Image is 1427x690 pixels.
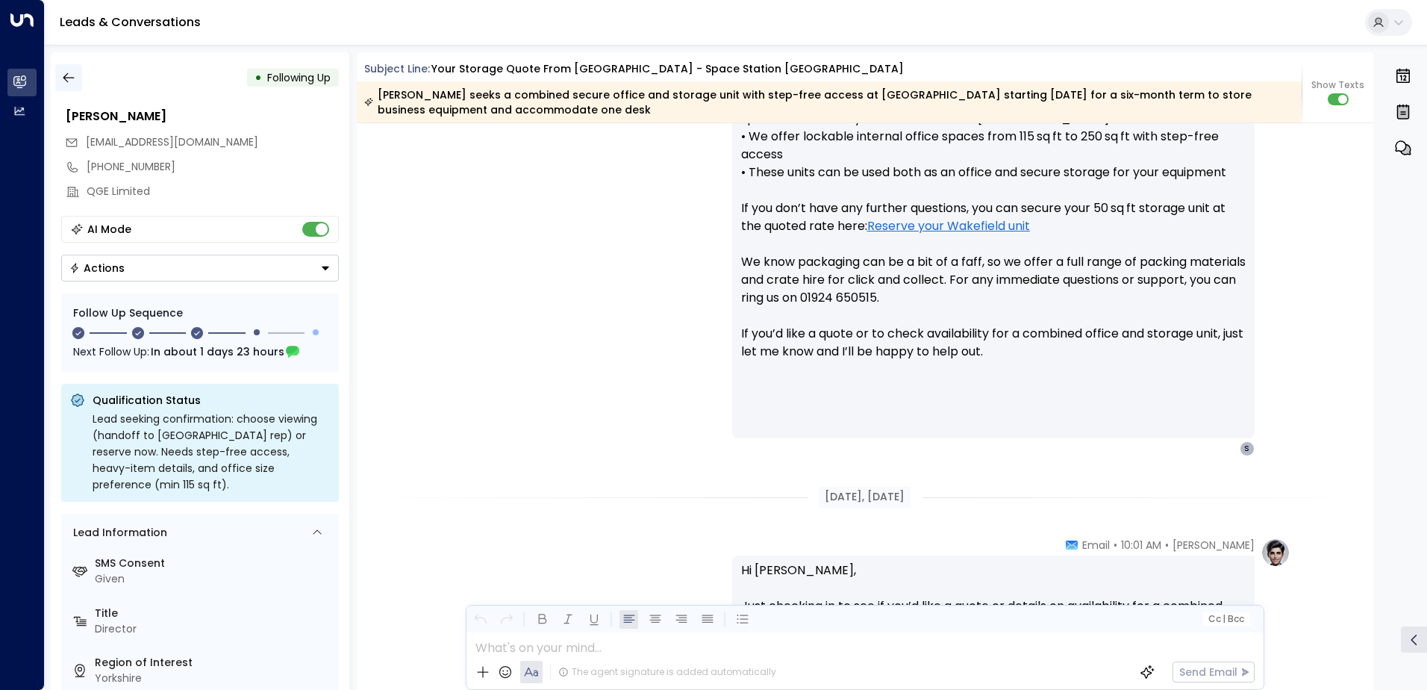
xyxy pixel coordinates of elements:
[68,525,167,541] div: Lead Information
[66,108,339,125] div: [PERSON_NAME]
[69,261,125,275] div: Actions
[1208,614,1243,624] span: Cc Bcc
[1114,538,1117,553] span: •
[151,344,284,360] span: In about 1 days 23 hours
[87,159,339,175] div: [PHONE_NUMBER]
[267,70,331,85] span: Following Up
[1261,538,1290,568] img: profile-logo.png
[73,344,327,360] div: Next Follow Up:
[1240,441,1255,456] div: S
[95,571,333,587] div: Given
[93,411,330,493] div: Lead seeking confirmation: choose viewing (handoff to [GEOGRAPHIC_DATA] rep) or reserve now. Need...
[819,486,911,508] div: [DATE], [DATE]
[93,393,330,408] p: Qualification Status
[95,621,333,637] div: Director
[61,255,339,282] div: Button group with a nested menu
[1172,538,1255,553] span: [PERSON_NAME]
[87,222,131,237] div: AI Mode
[60,13,201,31] a: Leads & Conversations
[558,665,776,679] div: The agent signature is added automatically
[364,87,1293,117] div: [PERSON_NAME] seeks a combined secure office and storage unit with step-free access at [GEOGRAPHI...
[867,217,1030,235] a: Reserve your Wakefield unit
[431,61,904,77] div: Your storage quote from [GEOGRAPHIC_DATA] - Space Station [GEOGRAPHIC_DATA]
[1121,538,1161,553] span: 10:01 AM
[471,610,490,629] button: Undo
[364,61,430,76] span: Subject Line:
[497,610,516,629] button: Redo
[87,184,339,199] div: QGE Limited
[95,556,333,571] label: SMS Consent
[95,671,333,686] div: Yorkshire
[1165,538,1169,553] span: •
[95,655,333,671] label: Region of Interest
[1311,78,1364,92] span: Show Texts
[73,305,327,321] div: Follow Up Sequence
[61,255,339,282] button: Actions
[95,606,333,621] label: Title
[255,64,262,91] div: •
[741,56,1246,379] p: Hi [PERSON_NAME], Thank you for confirming that step-free access and a combined office and storag...
[1082,538,1110,553] span: Email
[86,134,258,150] span: sofiaqadir@gmail.com
[1223,614,1225,624] span: |
[1202,612,1249,627] button: Cc|Bcc
[86,134,258,149] span: [EMAIL_ADDRESS][DOMAIN_NAME]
